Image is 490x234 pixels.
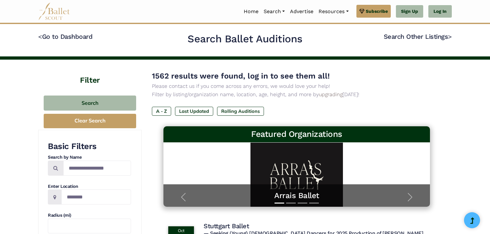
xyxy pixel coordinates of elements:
span: Subscribe [366,8,388,15]
h4: Search by Name [48,154,131,161]
p: Filter by listing/organization name, location, age, height, and more by [DATE]! [152,90,442,99]
a: <Go to Dashboard [38,33,92,40]
h3: Basic Filters [48,141,131,152]
input: Location [61,189,131,205]
label: Last Updated [175,107,213,116]
button: Slide 4 [309,199,319,207]
a: Sign Up [396,5,423,18]
a: upgrading [319,91,343,97]
a: Resources [316,5,351,18]
div: Oct [168,226,194,234]
button: Slide 1 [275,199,284,207]
h4: Stuttgart Ballet [204,222,249,230]
a: Subscribe [356,5,391,18]
h4: Enter Location [48,183,131,190]
h4: Radius (mi) [48,212,131,219]
span: 1562 results were found, log in to see them all! [152,71,330,80]
h4: Filter [38,60,142,86]
label: A - Z [152,107,171,116]
img: gem.svg [359,8,364,15]
a: Search [261,5,287,18]
a: Arrais Ballet [170,191,424,201]
a: Home [241,5,261,18]
button: Clear Search [44,114,136,128]
button: Slide 3 [298,199,307,207]
button: Search [44,96,136,111]
label: Rolling Auditions [217,107,264,116]
h3: Featured Organizations [169,129,425,140]
h2: Search Ballet Auditions [188,32,302,46]
p: Please contact us if you come across any errors, we would love your help! [152,82,442,90]
a: Advertise [287,5,316,18]
code: < [38,32,42,40]
button: Slide 2 [286,199,296,207]
a: Log In [428,5,452,18]
input: Search by names... [63,161,131,176]
a: Search Other Listings> [384,33,452,40]
code: > [448,32,452,40]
